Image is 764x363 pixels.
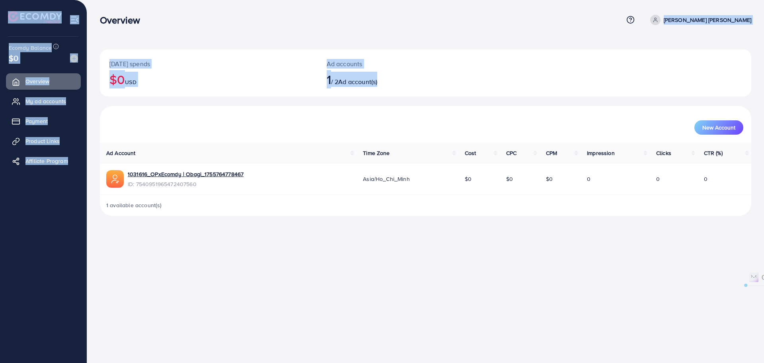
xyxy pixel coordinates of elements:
[465,149,476,157] span: Cost
[664,15,751,25] p: [PERSON_NAME] [PERSON_NAME]
[6,133,81,149] a: Product Links
[25,137,60,145] span: Product Links
[6,153,81,169] a: Affiliate Program
[109,72,308,87] h2: $0
[6,93,81,109] a: My ad accounts
[9,52,18,64] span: $0
[25,97,66,105] span: My ad accounts
[587,149,615,157] span: Impression
[9,44,52,52] span: Ecomdy Balance
[465,175,472,183] span: $0
[25,157,68,165] span: Affiliate Program
[656,149,671,157] span: Clicks
[109,59,308,69] p: [DATE] spends
[363,149,390,157] span: Time Zone
[647,15,751,25] a: [PERSON_NAME] [PERSON_NAME]
[6,113,81,129] a: Payment
[730,327,758,357] iframe: Chat
[6,73,81,89] a: Overview
[546,175,553,183] span: $0
[694,120,743,135] button: New Account
[704,175,707,183] span: 0
[128,170,244,178] a: 1031616_OPxEcomdy | Obagi_1755764778467
[587,175,591,183] span: 0
[25,117,48,125] span: Payment
[70,55,78,63] img: image
[704,149,723,157] span: CTR (%)
[128,180,244,188] span: ID: 7540951965472407560
[506,175,513,183] span: $0
[100,14,146,26] h3: Overview
[70,15,79,24] img: menu
[363,175,410,183] span: Asia/Ho_Chi_Minh
[8,11,62,24] img: logo
[327,72,470,87] h2: / 2
[106,170,124,188] img: ic-ads-acc.e4c84228.svg
[338,77,377,86] span: Ad account(s)
[327,70,331,88] span: 1
[125,78,136,86] span: USD
[106,201,162,209] span: 1 available account(s)
[546,149,557,157] span: CPM
[506,149,516,157] span: CPC
[106,149,136,157] span: Ad Account
[327,59,470,69] p: Ad accounts
[25,77,49,85] span: Overview
[702,125,735,130] span: New Account
[656,175,660,183] span: 0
